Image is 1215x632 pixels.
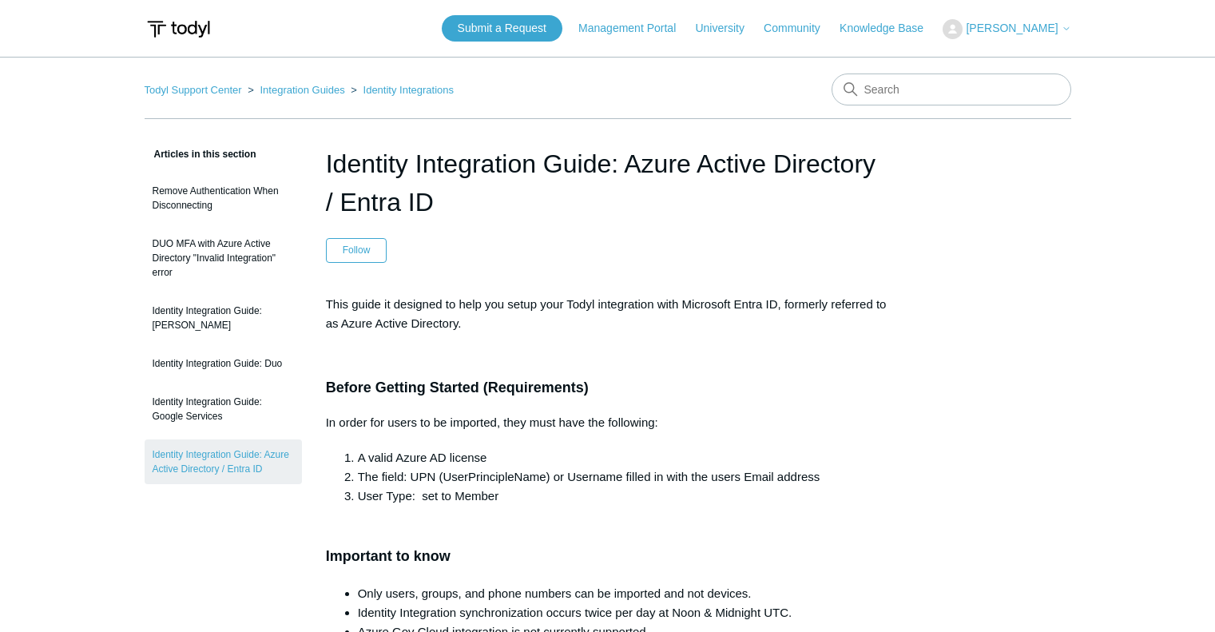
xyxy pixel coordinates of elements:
a: Community [764,20,836,37]
h3: Important to know [326,522,890,568]
a: Remove Authentication When Disconnecting [145,176,302,221]
li: A valid Azure AD license [358,448,890,467]
img: Todyl Support Center Help Center home page [145,14,212,44]
p: In order for users to be imported, they must have the following: [326,413,890,432]
a: Knowledge Base [840,20,939,37]
li: Integration Guides [244,84,347,96]
li: Identity Integrations [347,84,454,96]
button: [PERSON_NAME] [943,19,1070,39]
li: User Type: set to Member [358,487,890,506]
a: Todyl Support Center [145,84,242,96]
a: University [695,20,760,37]
li: Only users, groups, and phone numbers can be imported and not devices. [358,584,890,603]
li: The field: UPN (UserPrincipleName) or Username filled in with the users Email address [358,467,890,487]
a: Management Portal [578,20,692,37]
a: Identity Integration Guide: Azure Active Directory / Entra ID [145,439,302,484]
span: [PERSON_NAME] [966,22,1058,34]
h3: Before Getting Started (Requirements) [326,376,890,399]
li: Identity Integration synchronization occurs twice per day at Noon & Midnight UTC. [358,603,890,622]
p: This guide it designed to help you setup your Todyl integration with Microsoft Entra ID, formerly... [326,295,890,333]
a: Identity Integration Guide: Duo [145,348,302,379]
button: Follow Article [326,238,387,262]
a: Identity Integration Guide: [PERSON_NAME] [145,296,302,340]
input: Search [832,74,1071,105]
a: Identity Integrations [363,84,454,96]
h1: Identity Integration Guide: Azure Active Directory / Entra ID [326,145,890,221]
a: Identity Integration Guide: Google Services [145,387,302,431]
a: DUO MFA with Azure Active Directory "Invalid Integration" error [145,229,302,288]
span: Articles in this section [145,149,256,160]
a: Integration Guides [260,84,344,96]
li: Todyl Support Center [145,84,245,96]
a: Submit a Request [442,15,562,42]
